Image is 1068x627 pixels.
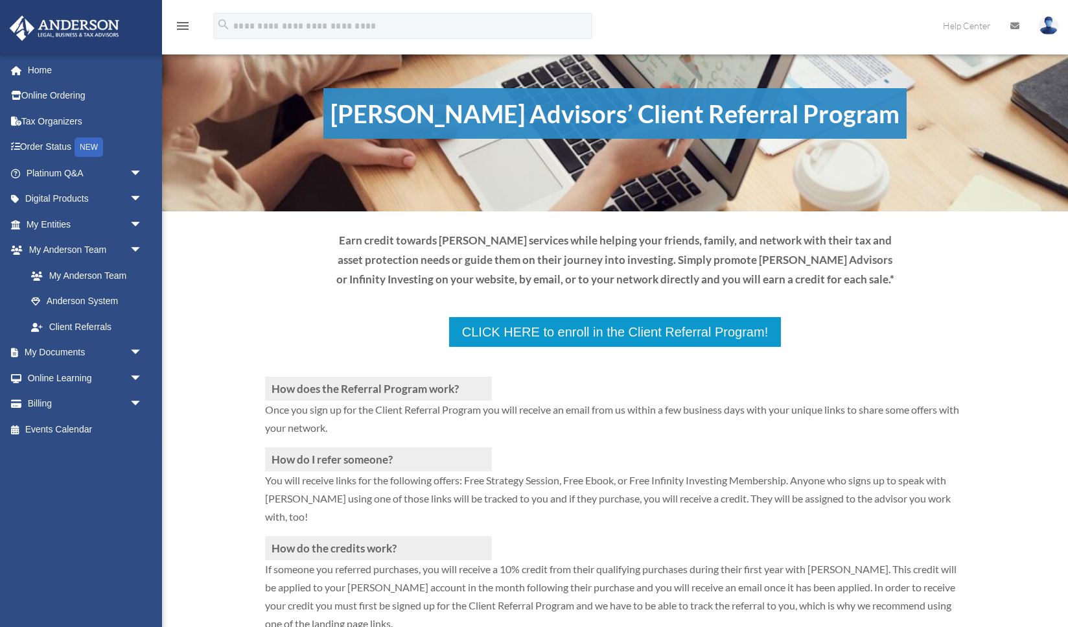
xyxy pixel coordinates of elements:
a: Online Learningarrow_drop_down [9,365,162,391]
span: arrow_drop_down [130,237,156,264]
img: Anderson Advisors Platinum Portal [6,16,123,41]
a: Digital Productsarrow_drop_down [9,186,162,212]
a: My Entitiesarrow_drop_down [9,211,162,237]
a: Platinum Q&Aarrow_drop_down [9,160,162,186]
h3: How do the credits work? [265,536,492,560]
a: My Documentsarrow_drop_down [9,340,162,366]
a: Client Referrals [18,314,156,340]
a: Billingarrow_drop_down [9,391,162,417]
a: Anderson System [18,289,162,314]
p: You will receive links for the following offers: Free Strategy Session, Free Ebook, or Free Infin... [265,471,965,536]
a: My Anderson Teamarrow_drop_down [9,237,162,263]
h3: How does the Referral Program work? [265,377,492,401]
p: Earn credit towards [PERSON_NAME] services while helping your friends, family, and network with t... [335,231,895,289]
a: Online Ordering [9,83,162,109]
span: arrow_drop_down [130,340,156,366]
p: Once you sign up for the Client Referral Program you will receive an email from us within a few b... [265,401,965,447]
span: arrow_drop_down [130,365,156,392]
a: menu [175,23,191,34]
a: Order StatusNEW [9,134,162,161]
h1: [PERSON_NAME] Advisors’ Client Referral Program [323,88,907,139]
img: User Pic [1039,16,1058,35]
a: My Anderson Team [18,263,162,289]
span: arrow_drop_down [130,160,156,187]
span: arrow_drop_down [130,211,156,238]
span: arrow_drop_down [130,391,156,418]
a: CLICK HERE to enroll in the Client Referral Program! [448,316,782,348]
span: arrow_drop_down [130,186,156,213]
i: menu [175,18,191,34]
div: NEW [75,137,103,157]
i: search [216,18,231,32]
a: Tax Organizers [9,108,162,134]
a: Events Calendar [9,416,162,442]
a: Home [9,57,162,83]
h3: How do I refer someone? [265,447,492,471]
